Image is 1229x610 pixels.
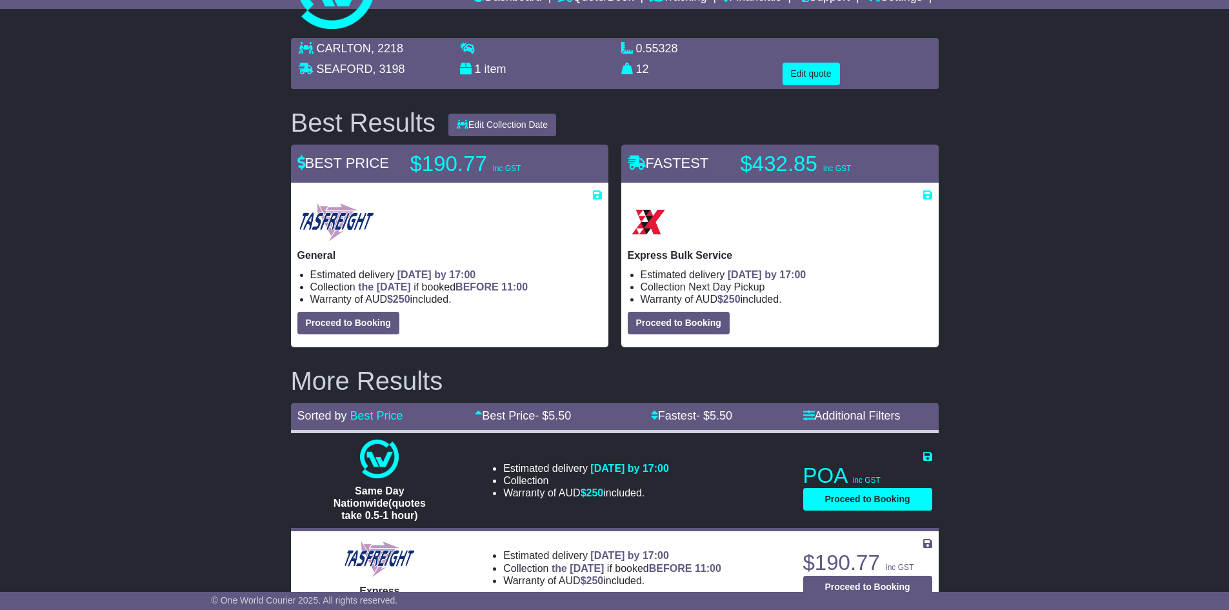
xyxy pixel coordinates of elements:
[590,463,669,474] span: [DATE] by 17:00
[387,294,410,305] span: $
[803,463,932,489] p: POA
[641,269,932,281] li: Estimated delivery
[501,281,528,292] span: 11:00
[297,409,347,422] span: Sorted by
[723,294,741,305] span: 250
[803,550,932,576] p: $190.77
[535,409,571,422] span: - $
[317,63,373,76] span: SEAFORD
[803,409,901,422] a: Additional Filters
[717,294,741,305] span: $
[628,155,709,171] span: FASTEST
[728,269,806,280] span: [DATE] by 17:00
[695,563,721,574] span: 11:00
[297,312,399,334] button: Proceed to Booking
[636,42,678,55] span: 0.55328
[853,476,881,485] span: inc GST
[485,63,506,76] span: item
[359,585,399,596] span: Express
[503,549,721,562] li: Estimated delivery
[710,409,732,422] span: 5.50
[212,595,398,605] span: © One World Courier 2025. All rights reserved.
[581,487,604,498] span: $
[886,563,914,572] span: inc GST
[641,281,932,293] li: Collection
[360,440,399,478] img: One World Courier: Same Day Nationwide(quotes take 0.5-1 hour)
[310,293,602,305] li: Warranty of AUD included.
[371,42,403,55] span: , 2218
[590,550,669,561] span: [DATE] by 17:00
[297,249,602,261] p: General
[475,409,571,422] a: Best Price- $5.50
[741,151,902,177] p: $432.85
[628,249,932,261] p: Express Bulk Service
[503,474,669,487] li: Collection
[310,281,602,293] li: Collection
[393,294,410,305] span: 250
[410,151,572,177] p: $190.77
[636,63,649,76] span: 12
[641,293,932,305] li: Warranty of AUD included.
[783,63,840,85] button: Edit quote
[586,575,604,586] span: 250
[552,563,604,574] span: the [DATE]
[334,485,426,521] span: Same Day Nationwide(quotes take 0.5-1 hour)
[649,563,692,574] span: BEFORE
[358,281,410,292] span: the [DATE]
[803,576,932,598] button: Proceed to Booking
[503,562,721,574] li: Collection
[628,201,669,243] img: Border Express: Express Bulk Service
[455,281,499,292] span: BEFORE
[343,540,416,578] img: Tasfreight: Express
[586,487,604,498] span: 250
[448,114,556,136] button: Edit Collection Date
[628,312,730,334] button: Proceed to Booking
[552,563,721,574] span: if booked
[688,281,764,292] span: Next Day Pickup
[397,269,476,280] span: [DATE] by 17:00
[310,269,602,281] li: Estimated delivery
[548,409,571,422] span: 5.50
[823,164,851,173] span: inc GST
[503,487,669,499] li: Warranty of AUD included.
[581,575,604,586] span: $
[696,409,732,422] span: - $
[493,164,521,173] span: inc GST
[503,574,721,587] li: Warranty of AUD included.
[297,155,389,171] span: BEST PRICE
[317,42,371,55] span: CARLTON
[358,281,528,292] span: if booked
[503,462,669,474] li: Estimated delivery
[291,367,939,395] h2: More Results
[475,63,481,76] span: 1
[373,63,405,76] span: , 3198
[651,409,732,422] a: Fastest- $5.50
[803,488,932,511] button: Proceed to Booking
[297,201,375,243] img: Tasfreight: General
[350,409,403,422] a: Best Price
[285,108,443,137] div: Best Results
